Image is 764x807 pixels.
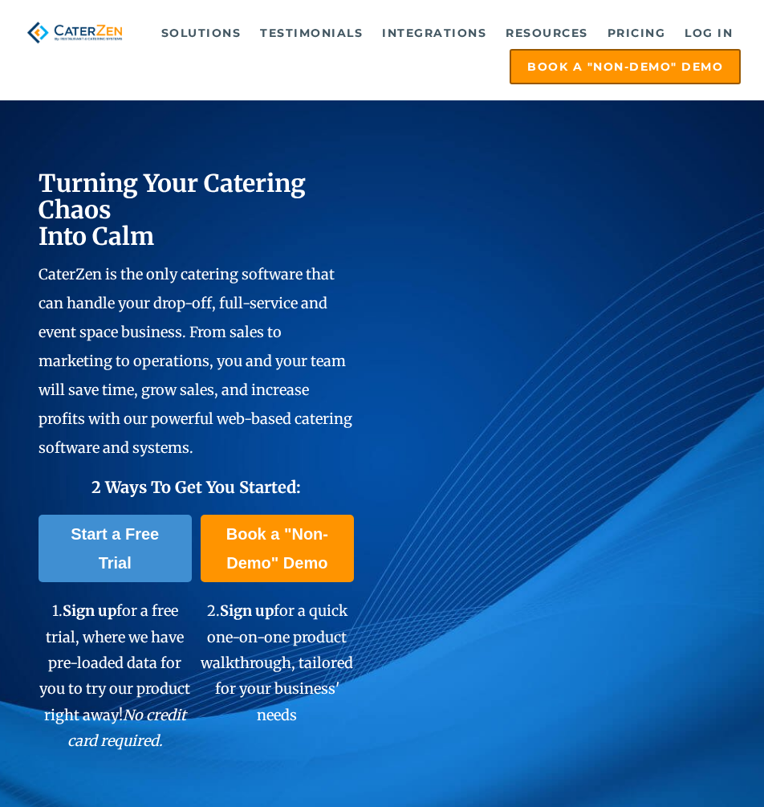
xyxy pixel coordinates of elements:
span: 1. for a free trial, where we have pre-loaded data for you to try our product right away! [39,601,190,750]
a: Start a Free Trial [39,515,192,582]
a: Book a "Non-Demo" Demo [510,49,741,84]
a: Log in [677,17,741,49]
iframe: Help widget launcher [621,744,746,789]
span: 2 Ways To Get You Started: [91,477,301,497]
span: CaterZen is the only catering software that can handle your drop-off, full-service and event spac... [39,265,352,457]
div: Navigation Menu [146,17,742,84]
a: Book a "Non-Demo" Demo [201,515,354,582]
span: Turning Your Catering Chaos Into Calm [39,168,306,251]
span: Sign up [220,601,274,620]
span: Sign up [63,601,116,620]
a: Pricing [599,17,674,49]
img: caterzen [23,17,127,48]
a: Solutions [153,17,250,49]
a: Resources [498,17,596,49]
em: No credit card required. [67,706,186,750]
a: Testimonials [252,17,371,49]
a: Integrations [374,17,494,49]
span: 2. for a quick one-on-one product walkthrough, tailored for your business' needs [201,601,353,724]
